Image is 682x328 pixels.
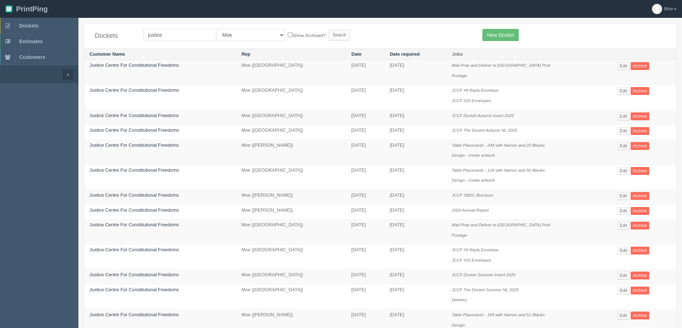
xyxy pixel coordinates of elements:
[617,87,629,95] a: Edit
[384,190,446,205] td: [DATE]
[446,49,612,60] th: Jobs
[452,297,467,302] i: Delivery
[631,222,649,229] a: Archive
[631,287,649,294] a: Archive
[617,222,629,229] a: Edit
[384,60,446,85] td: [DATE]
[617,167,629,175] a: Edit
[617,112,629,120] a: Edit
[89,127,179,133] a: Justice Centre For Constitutional Freedoms
[236,140,346,165] td: Moe ([PERSON_NAME])
[390,51,420,57] a: Date required
[236,60,346,85] td: Moe ([GEOGRAPHIC_DATA])
[89,247,179,252] a: Justice Centre For Constitutional Freedoms
[346,244,384,269] td: [DATE]
[631,87,649,95] a: Archive
[5,5,12,12] img: logo-3e63b451c926e2ac314895c53de4908e5d424f24456219fb08d385ab2e579770.png
[631,62,649,70] a: Archive
[452,272,515,277] i: JCCF Docket Summer Insert 2025
[236,205,346,219] td: Moe ([PERSON_NAME])
[236,125,346,140] td: Moe ([GEOGRAPHIC_DATA])
[89,287,179,292] a: Justice Centre For Constitutional Freedoms
[617,207,629,215] a: Edit
[452,222,550,227] i: Mail Prep and Deliver to [GEOGRAPHIC_DATA] Post
[452,287,518,292] i: JCCF The Docket Summer NL 2025
[617,247,629,254] a: Edit
[346,110,384,125] td: [DATE]
[89,312,179,317] a: Justice Centre For Constitutional Freedoms
[452,193,493,197] i: JCCF SBDC Brochure
[89,142,179,148] a: Justice Centre For Constitutional Freedoms
[236,269,346,284] td: Moe ([GEOGRAPHIC_DATA])
[89,167,179,173] a: Justice Centre For Constitutional Freedoms
[329,30,350,40] input: Search
[346,269,384,284] td: [DATE]
[89,222,179,227] a: Justice Centre For Constitutional Freedoms
[617,127,629,135] a: Edit
[452,88,498,92] i: JCCF #9 Reply Envelope
[384,140,446,165] td: [DATE]
[384,165,446,190] td: [DATE]
[346,284,384,309] td: [DATE]
[631,127,649,135] a: Archive
[89,207,179,213] a: Justice Centre For Constitutional Freedoms
[236,165,346,190] td: Moe ([GEOGRAPHIC_DATA])
[95,32,133,40] h4: Dockets
[384,110,446,125] td: [DATE]
[452,233,467,237] i: Postage
[143,29,215,41] input: Customer Name
[617,142,629,150] a: Edit
[384,219,446,244] td: [DATE]
[631,207,649,215] a: Archive
[352,51,361,57] a: Date
[617,287,629,294] a: Edit
[631,167,649,175] a: Archive
[384,284,446,309] td: [DATE]
[452,312,545,317] i: Table Placecards - 169 with Names and 51 Blanks
[346,205,384,219] td: [DATE]
[384,85,446,110] td: [DATE]
[452,98,491,103] i: JCCF #10 Envelopes
[346,140,384,165] td: [DATE]
[288,31,325,39] label: Show Archived?
[346,60,384,85] td: [DATE]
[452,128,517,132] i: JCCF The Docket Autumn NL 2025
[19,39,43,44] span: Estimates
[384,269,446,284] td: [DATE]
[89,51,125,57] a: Customer Name
[631,312,649,319] a: Archive
[631,142,649,150] a: Archive
[482,29,518,41] a: New Docket
[346,125,384,140] td: [DATE]
[242,51,251,57] a: Rep
[452,323,465,327] i: Design
[236,190,346,205] td: Moe ([PERSON_NAME])
[346,85,384,110] td: [DATE]
[89,192,179,198] a: Justice Centre For Constitutional Freedoms
[384,205,446,219] td: [DATE]
[19,23,39,29] span: Dockets
[452,168,545,172] i: Table Placecards - 118 with Names and 50 Blanks
[452,258,491,262] i: JCCF #10 Envelopes
[631,112,649,120] a: Archive
[452,113,514,118] i: JCCF Docket Autumn Insert 2025
[617,192,629,200] a: Edit
[89,113,179,118] a: Justice Centre For Constitutional Freedoms
[617,312,629,319] a: Edit
[346,165,384,190] td: [DATE]
[346,219,384,244] td: [DATE]
[89,62,179,68] a: Justice Centre For Constitutional Freedoms
[384,244,446,269] td: [DATE]
[89,87,179,93] a: Justice Centre For Constitutional Freedoms
[236,110,346,125] td: Moe ([GEOGRAPHIC_DATA])
[19,54,45,60] span: Customers
[452,73,467,78] i: Postage
[346,190,384,205] td: [DATE]
[236,219,346,244] td: Moe ([GEOGRAPHIC_DATA])
[617,272,629,279] a: Edit
[452,63,550,67] i: Mail Prep and Deliver to [GEOGRAPHIC_DATA] Post
[631,247,649,254] a: Archive
[631,272,649,279] a: Archive
[452,178,495,182] i: Design - create artwork
[631,192,649,200] a: Archive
